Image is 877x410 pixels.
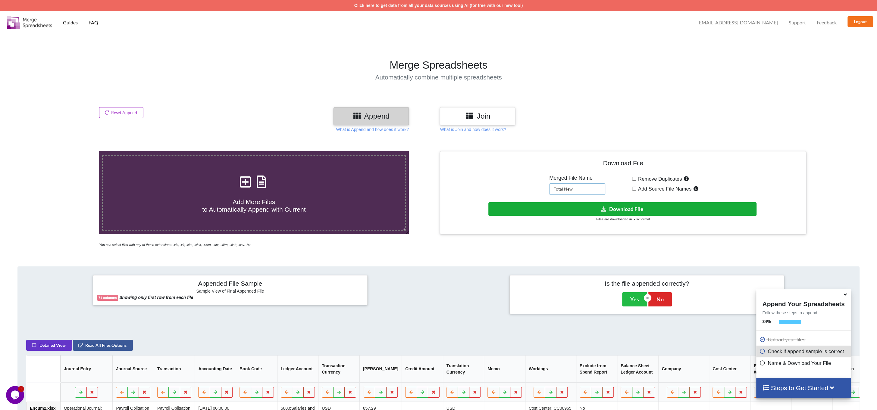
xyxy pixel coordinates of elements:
[789,20,806,25] span: Support
[525,355,576,382] th: Worktags
[336,126,409,132] p: What is Append and how does it work?
[697,20,778,25] span: [EMAIL_ADDRESS][DOMAIN_NAME]
[338,112,404,120] h3: Append
[549,183,605,195] input: Enter File Name
[119,295,193,300] b: Showing only first row from each file
[443,355,484,382] th: Translation Currency
[648,292,672,306] button: No
[402,355,443,382] th: Credit Amount
[617,355,658,382] th: Balance Sheet Ledger Account
[113,355,154,382] th: Journal Source
[7,16,52,29] img: Logo.png
[97,280,363,288] h4: Appended File Sample
[99,107,144,118] button: Reset Append
[488,202,756,216] button: Download File
[576,355,617,382] th: Exclude from Spend Report
[514,280,780,287] h4: Is the file appended correctly?
[89,20,98,26] p: FAQ
[99,243,250,247] i: You can select files with any of these extensions: .xls, .xlt, .xlm, .xlsx, .xlsm, .xltx, .xltm, ...
[202,198,305,213] span: Add More Files to Automatically Append with Current
[756,299,850,308] h4: Append Your Spreadsheets
[549,175,605,181] h5: Merged File Name
[636,176,682,182] span: Remove Duplicates
[847,16,873,27] button: Logout
[444,156,801,173] h4: Download File
[6,386,25,404] iframe: chat widget
[277,355,318,382] th: Ledger Account
[359,355,402,382] th: [PERSON_NAME]
[484,355,525,382] th: Memo
[99,296,117,300] b: 71 columns
[759,359,849,367] p: Name & Download Your File
[817,20,837,25] span: Feedback
[154,355,195,382] th: Transaction
[444,112,511,120] h3: Join
[759,336,849,343] p: Upload your files
[636,186,691,192] span: Add Source File Names
[318,355,359,382] th: Transaction Currency
[756,310,850,316] p: Follow these steps to append
[658,355,709,382] th: Company
[97,289,363,295] h6: Sample View of Final Appended File
[73,340,133,350] button: Read All Files Options
[195,355,236,382] th: Accounting Date
[26,340,72,350] button: Detailed View
[762,384,844,392] h4: Steps to Get Started
[596,217,650,221] small: Files are downloaded in .xlsx format
[236,355,277,382] th: Book Code
[440,126,506,132] p: What is Join and how does it work?
[709,355,750,382] th: Cost Center
[750,355,791,382] th: Employee as Worktag
[832,355,874,382] th: Function
[759,348,849,355] p: Check if append sample is correct
[63,20,78,26] p: Guides
[60,355,112,382] th: Journal Entry
[622,292,647,306] button: Yes
[354,3,523,8] a: Click here to get data from all your data sources using AI (for free with our new tool)
[762,319,771,324] b: 34 %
